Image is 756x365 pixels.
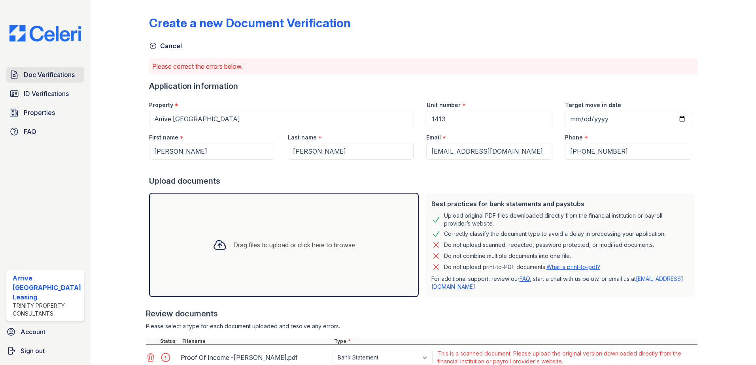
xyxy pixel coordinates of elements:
[233,240,355,250] div: Drag files to upload or click here to browse
[565,101,621,109] label: Target move in date
[431,275,688,291] p: For additional support, review our , start a chat with us below, or email us at
[152,62,695,71] p: Please correct the errors below.
[6,86,84,102] a: ID Verifications
[3,343,87,359] a: Sign out
[520,275,530,282] a: FAQ
[149,16,351,30] div: Create a new Document Verification
[546,263,600,270] a: What is print-to-pdf?
[149,134,178,141] label: First name
[24,108,55,117] span: Properties
[444,240,654,250] div: Do not upload scanned, redacted, password protected, or modified documents.
[21,346,45,356] span: Sign out
[3,324,87,340] a: Account
[427,101,461,109] label: Unit number
[149,101,173,109] label: Property
[24,127,36,136] span: FAQ
[333,338,698,344] div: Type
[426,134,441,141] label: Email
[6,124,84,139] a: FAQ
[444,263,600,271] p: Do not upload print-to-PDF documents.
[181,338,333,344] div: Filename
[149,175,698,186] div: Upload documents
[146,322,698,330] div: Please select a type for each document uploaded and resolve any errors.
[288,134,317,141] label: Last name
[21,327,45,337] span: Account
[431,199,688,209] div: Best practices for bank statements and paystubs
[444,229,665,239] div: Correctly classify the document type to avoid a delay in processing your application.
[159,338,181,344] div: Status
[149,41,182,51] a: Cancel
[24,70,75,79] span: Doc Verifications
[24,89,69,98] span: ID Verifications
[444,212,688,228] div: Upload original PDF files downloaded directly from the financial institution or payroll provider’...
[13,273,81,302] div: Arrive [GEOGRAPHIC_DATA] Leasing
[6,67,84,83] a: Doc Verifications
[6,105,84,120] a: Properties
[13,302,81,318] div: Trinity Property Consultants
[149,81,698,92] div: Application information
[565,134,583,141] label: Phone
[444,251,571,261] div: Do not combine multiple documents into one file.
[146,308,698,319] div: Review documents
[3,25,87,41] img: CE_Logo_Blue-a8612792a0a2168367f1c8372b55b34899dd931a85d93a1a3d3e32e68fde9ad4.png
[181,351,329,364] div: Proof Of Income -[PERSON_NAME].pdf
